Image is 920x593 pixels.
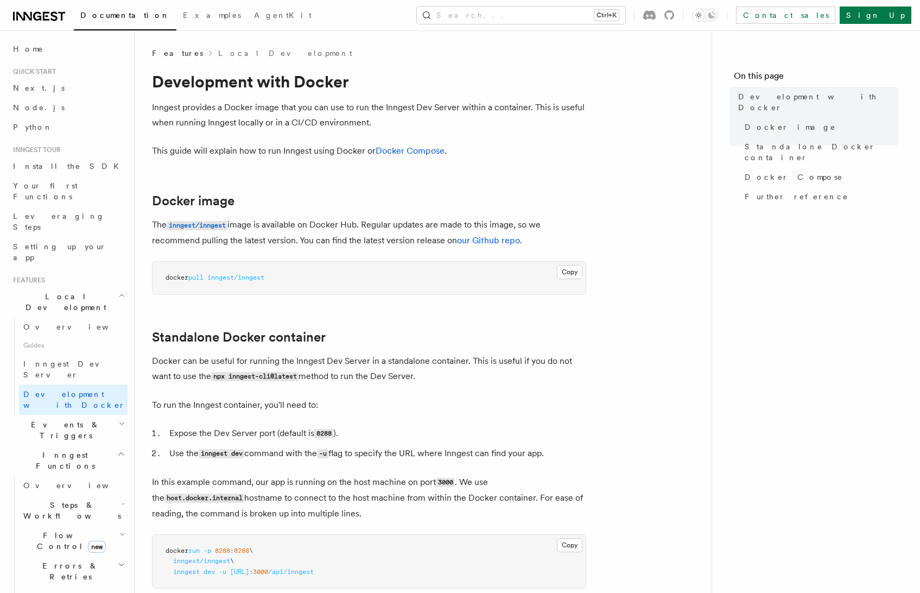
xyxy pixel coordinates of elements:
span: Docker image [745,122,836,133]
button: Inngest Functions [9,445,128,476]
span: Development with Docker [738,91,898,113]
span: dev [204,568,215,576]
code: inngest/inngest [167,221,227,230]
code: npx inngest-cli@latest [211,372,299,381]
a: inngest/inngest [167,219,227,230]
a: Setting up your app [9,237,128,267]
a: Development with Docker [19,384,128,415]
button: Local Development [9,287,128,317]
span: Development with Docker [23,390,125,409]
span: Install the SDK [13,162,125,171]
code: host.docker.internal [164,494,244,503]
span: Events & Triggers [9,419,118,441]
span: Further reference [745,191,848,202]
p: The image is available on Docker Hub. Regular updates are made to this image, so we recommend pul... [152,217,586,248]
span: Your first Functions [13,181,78,201]
button: Steps & Workflows [19,495,128,526]
button: Events & Triggers [9,415,128,445]
span: inngest/inngest [173,557,230,565]
button: Errors & Retries [19,556,128,586]
span: AgentKit [254,11,312,20]
h1: Development with Docker [152,72,586,91]
a: Documentation [74,3,176,30]
a: Home [9,39,128,59]
a: Docker image [740,117,898,137]
p: This guide will explain how to run Inngest using Docker or . [152,143,586,159]
span: Errors & Retries [19,560,118,582]
span: [URL]: [230,568,253,576]
a: Overview [19,476,128,495]
a: AgentKit [248,3,318,29]
code: 3000 [436,478,455,487]
li: Use the command with the flag to specify the URL where Inngest can find your app. [166,446,586,462]
span: 3000 [253,568,268,576]
a: Examples [176,3,248,29]
span: Inngest Dev Server [23,359,116,379]
kbd: Ctrl+K [594,10,619,21]
a: Docker Compose [740,167,898,187]
span: \ [249,547,253,554]
button: Search...Ctrl+K [417,7,625,24]
span: Features [9,276,45,285]
span: /api/inngest [268,568,314,576]
span: Steps & Workflows [19,500,121,521]
span: Local Development [9,291,118,313]
a: Standalone Docker container [152,330,326,345]
a: Install the SDK [9,156,128,176]
span: Overview [23,323,135,331]
span: Documentation [80,11,170,20]
span: pull [188,274,204,281]
span: inngest/inngest [207,274,264,281]
li: Expose the Dev Server port (default is ). [166,426,586,441]
span: -p [204,547,211,554]
span: Examples [183,11,241,20]
span: Docker Compose [745,172,843,182]
button: Toggle dark mode [692,9,718,22]
code: 8288 [314,429,333,438]
a: Local Development [218,48,352,59]
p: Docker can be useful for running the Inngest Dev Server in a standalone container. This is useful... [152,354,586,384]
a: Next.js [9,78,128,98]
h4: On this page [734,70,898,87]
a: Standalone Docker container [740,137,898,167]
a: Python [9,117,128,137]
span: Inngest tour [9,146,61,154]
span: Overview [23,481,135,490]
span: -u [219,568,226,576]
code: inngest dev [199,449,244,458]
span: Quick start [9,67,56,76]
span: Inngest Functions [9,450,117,471]
span: Guides [19,337,128,354]
span: Features [152,48,203,59]
span: : [230,547,234,554]
span: Home [13,43,43,54]
p: In this example command, our app is running on the host machine on port . We use the hostname to ... [152,475,586,521]
a: our Github repo [457,235,520,245]
a: Contact sales [736,7,835,24]
button: Flow Controlnew [19,526,128,556]
button: Copy [557,265,582,279]
span: Python [13,123,53,131]
a: Leveraging Steps [9,206,128,237]
p: Inngest provides a Docker image that you can use to run the Inngest Dev Server within a container... [152,100,586,130]
span: docker [166,547,188,554]
span: Node.js [13,103,65,112]
p: To run the Inngest container, you'll need to: [152,398,586,413]
a: Docker image [152,193,234,209]
span: Leveraging Steps [13,212,105,231]
a: Development with Docker [734,87,898,117]
span: Standalone Docker container [745,141,898,163]
a: Overview [19,317,128,337]
span: Flow Control [19,530,119,552]
span: 8288 [215,547,230,554]
span: \ [230,557,234,565]
button: Copy [557,538,582,552]
a: Further reference [740,187,898,206]
span: Setting up your app [13,242,106,262]
div: Local Development [9,317,128,415]
a: Sign Up [840,7,911,24]
span: Next.js [13,84,65,92]
a: Inngest Dev Server [19,354,128,384]
span: run [188,547,200,554]
a: Node.js [9,98,128,117]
